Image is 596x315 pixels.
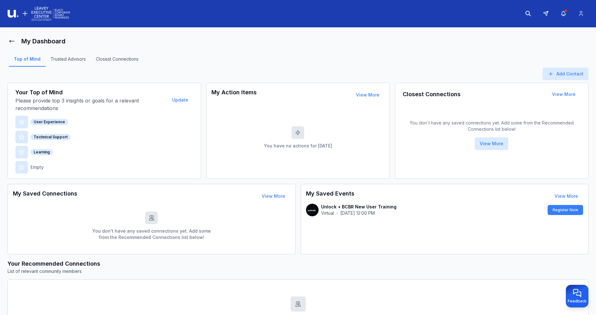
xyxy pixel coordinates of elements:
span: Feedback [568,299,587,304]
p: Empty [30,164,44,170]
button: Register Now [548,205,583,215]
h3: Your Recommended Connections [8,259,588,268]
p: List of relevant community members [8,268,588,274]
h1: My Dashboard [21,37,65,46]
button: View More [351,89,385,101]
button: View More [257,190,290,202]
div: Technical Support [30,134,71,140]
h3: My Action Items [211,88,257,102]
a: View More [555,193,578,199]
a: Trusted Advisors [46,56,91,67]
p: You don`t have any saved connections yet. Add some from the Recommended Connections list below! [403,120,581,132]
h3: My Saved Events [306,189,354,203]
h3: Your Top of Mind [15,88,166,97]
p: You have no actions for [DATE] [264,143,332,149]
button: Add Contact [543,68,588,80]
div: Learning [30,149,53,155]
p: You don't have any saved connections yet. Add some from the Recommended Connections list below! [91,228,212,240]
a: Closest Connections [91,56,144,67]
h3: My Saved Connections [13,189,77,203]
button: View More [547,88,581,101]
p: Unlock + BCBR New User Training [321,204,545,210]
h3: Closest Connections [403,90,461,99]
p: Please provide top 3 insights or goals for a relevant recommendations [15,97,166,112]
p: [DATE] 12:00 PM [340,210,375,216]
button: Provide feedback [566,285,588,307]
img: contact-avatar [306,204,319,216]
img: Logo [8,6,70,22]
button: View More [475,137,508,150]
button: Update [167,94,193,106]
div: User Experience [30,119,68,125]
button: View More [550,190,583,202]
a: Top of Mind [9,56,46,67]
p: Virtual [321,210,334,216]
